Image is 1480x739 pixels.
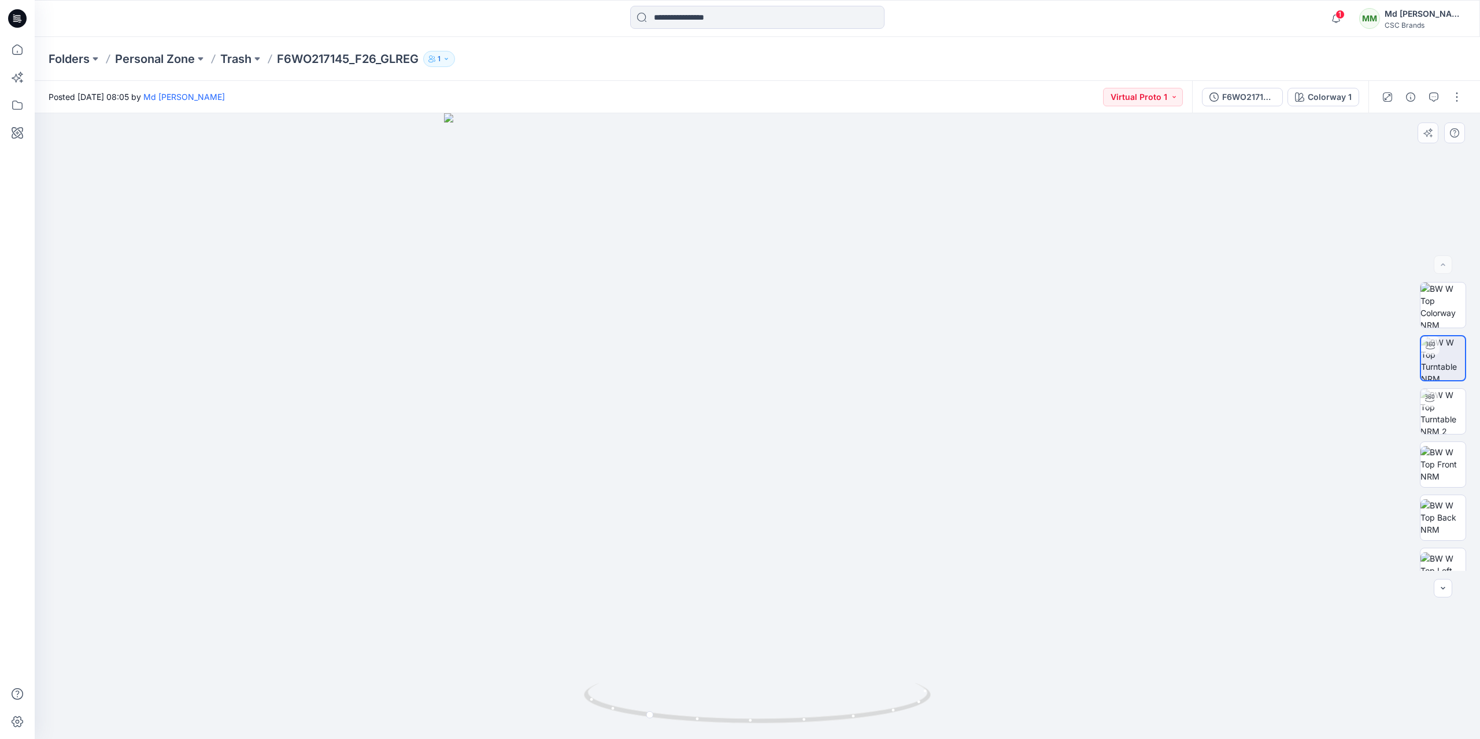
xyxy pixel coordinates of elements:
[1420,446,1466,482] img: BW W Top Front NRM
[220,51,251,67] a: Trash
[1385,21,1466,29] div: CSC Brands
[1420,283,1466,328] img: BW W Top Colorway NRM
[1401,88,1420,106] button: Details
[49,91,225,103] span: Posted [DATE] 08:05 by
[438,53,441,65] p: 1
[1222,91,1275,103] div: F6WO217145_F26_GLREG_VP1
[49,51,90,67] a: Folders
[1385,7,1466,21] div: Md [PERSON_NAME]
[1420,552,1466,589] img: BW W Top Left NRM
[423,51,455,67] button: 1
[1420,499,1466,536] img: BW W Top Back NRM
[1420,389,1466,434] img: BW W Top Turntable NRM 2
[1287,88,1359,106] button: Colorway 1
[1421,336,1465,380] img: BW W Top Turntable NRM
[277,51,419,67] p: F6WO217145_F26_GLREG
[143,92,225,102] a: Md [PERSON_NAME]
[1308,91,1352,103] div: Colorway 1
[1335,10,1345,19] span: 1
[1202,88,1283,106] button: F6WO217145_F26_GLREG_VP1
[115,51,195,67] a: Personal Zone
[1359,8,1380,29] div: MM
